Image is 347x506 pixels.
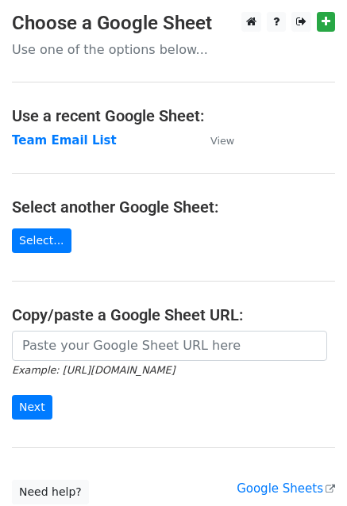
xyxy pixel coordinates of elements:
h4: Copy/paste a Google Sheet URL: [12,305,335,324]
a: Team Email List [12,133,117,148]
small: Example: [URL][DOMAIN_NAME] [12,364,175,376]
small: View [210,135,234,147]
a: View [195,133,234,148]
p: Use one of the options below... [12,41,335,58]
a: Select... [12,228,71,253]
h4: Use a recent Google Sheet: [12,106,335,125]
input: Next [12,395,52,420]
h4: Select another Google Sheet: [12,197,335,217]
a: Google Sheets [237,481,335,496]
input: Paste your Google Sheet URL here [12,331,327,361]
h3: Choose a Google Sheet [12,12,335,35]
a: Need help? [12,480,89,504]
